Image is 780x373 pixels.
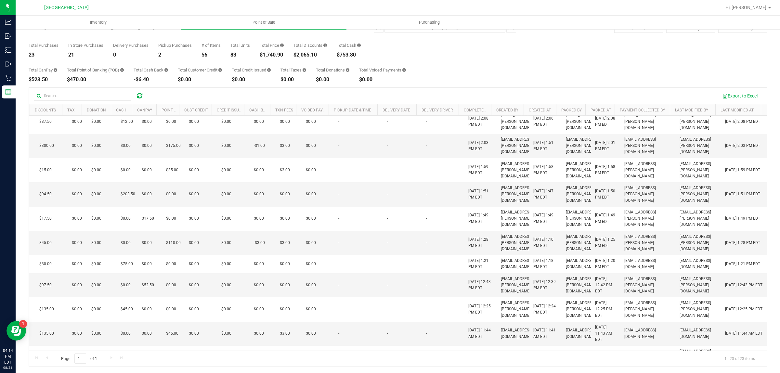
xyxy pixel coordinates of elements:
[387,215,388,222] span: -
[426,143,427,149] span: -
[91,282,101,288] span: $0.00
[254,306,264,312] span: $0.00
[5,19,11,25] inline-svg: Analytics
[29,52,58,58] div: 23
[725,240,760,246] span: [DATE] 1:28 PM EDT
[280,306,290,312] span: $0.00
[306,119,316,125] span: $0.00
[338,240,339,246] span: -
[334,108,371,112] a: Pickup Date & Time
[254,119,264,125] span: $0.00
[624,161,672,180] span: [EMAIL_ADDRESS][PERSON_NAME][DOMAIN_NAME]
[91,240,101,246] span: $0.00
[254,167,264,173] span: $0.00
[280,77,306,82] div: $0.00
[254,191,264,197] span: $0.00
[142,306,152,312] span: $0.00
[221,191,231,197] span: $0.00
[91,119,101,125] span: $0.00
[91,215,101,222] span: $0.00
[566,327,597,340] span: [EMAIL_ADDRESS][DOMAIN_NAME]
[121,119,133,125] span: $12.50
[39,330,54,337] span: $135.00
[725,143,760,149] span: [DATE] 2:03 PM EDT
[533,188,558,200] span: [DATE] 1:47 PM EDT
[426,261,427,267] span: -
[230,52,250,58] div: 83
[595,258,617,270] span: [DATE] 1:20 PM EDT
[72,215,82,222] span: $0.00
[561,108,582,112] a: Packed By
[267,68,271,72] i: Sum of all account credit issued for all refunds from returned purchases in the date range.
[121,306,133,312] span: $45.00
[91,191,101,197] span: $0.00
[357,43,361,47] i: Sum of the successful, non-voided cash payment transactions for all purchases in the date range. ...
[533,258,558,270] span: [DATE] 1:18 PM EDT
[121,282,131,288] span: $0.00
[533,164,558,176] span: [DATE] 1:58 PM EDT
[323,43,327,47] i: Sum of the discount values applied to the all purchases in the date range.
[221,306,231,312] span: $0.00
[142,167,152,173] span: $0.00
[72,167,82,173] span: $0.00
[158,43,192,47] div: Pickup Purchases
[158,52,192,58] div: 2
[142,330,152,337] span: $0.00
[346,16,512,29] a: Purchasing
[221,261,231,267] span: $0.00
[5,33,11,39] inline-svg: Inbound
[426,215,427,222] span: -
[595,276,617,295] span: [DATE] 12:42 PM EDT
[91,330,101,337] span: $0.00
[113,43,149,47] div: Delivery Purchases
[533,212,558,225] span: [DATE] 1:49 PM EDT
[306,261,316,267] span: $0.00
[29,77,57,82] div: $523.50
[68,52,103,58] div: 21
[725,306,762,312] span: [DATE] 12:25 PM EDT
[3,1,5,7] span: 1
[254,261,264,267] span: $0.00
[624,234,672,252] span: [EMAIL_ADDRESS][PERSON_NAME][DOMAIN_NAME]
[595,115,617,128] span: [DATE] 2:08 PM EDT
[725,5,768,10] span: Hi, [PERSON_NAME]!
[422,108,453,112] a: Delivery Driver
[595,188,617,200] span: [DATE] 1:50 PM EDT
[468,115,493,128] span: [DATE] 2:08 PM EDT
[254,240,265,246] span: -$3.00
[533,279,558,291] span: [DATE] 12:39 PM EDT
[280,261,290,267] span: $0.00
[725,167,760,173] span: [DATE] 1:59 PM EDT
[39,261,52,267] span: $30.00
[529,108,551,112] a: Created At
[426,306,427,312] span: -
[306,167,316,173] span: $0.00
[121,240,131,246] span: $0.00
[5,61,11,67] inline-svg: Outbound
[338,167,339,173] span: -
[91,261,101,267] span: $0.00
[166,261,176,267] span: $0.00
[44,5,89,10] span: [GEOGRAPHIC_DATA]
[249,108,271,112] a: Cash Back
[221,167,231,173] span: $0.00
[533,140,558,152] span: [DATE] 1:51 PM EDT
[67,108,75,112] a: Tax
[566,276,597,295] span: [EMAIL_ADDRESS][PERSON_NAME][DOMAIN_NAME]
[134,68,168,72] div: Total Cash Back
[620,108,665,112] a: Payment Collected By
[280,68,306,72] div: Total Taxes
[5,47,11,53] inline-svg: Inventory
[501,234,532,252] span: [EMAIL_ADDRESS][PERSON_NAME][DOMAIN_NAME]
[121,261,133,267] span: $75.00
[178,68,222,72] div: Total Customer Credit
[221,143,231,149] span: $0.00
[39,167,52,173] span: $15.00
[387,306,388,312] span: -
[178,77,222,82] div: $0.00
[624,276,672,295] span: [EMAIL_ADDRESS][PERSON_NAME][DOMAIN_NAME]
[120,68,124,72] i: Sum of the successful, non-voided point-of-banking payment transactions, both via payment termina...
[221,119,231,125] span: $0.00
[29,68,57,72] div: Total CanPay
[217,108,244,112] a: Credit Issued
